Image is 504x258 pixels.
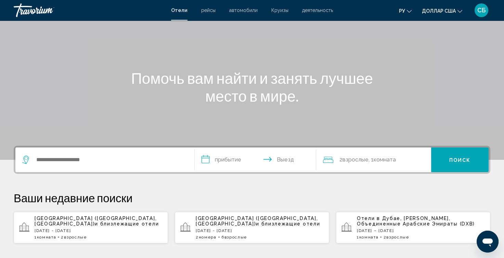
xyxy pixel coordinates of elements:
[431,147,489,172] button: Поиск
[339,156,343,163] font: 2
[229,8,258,13] a: автомобили
[477,231,499,253] iframe: Кнопка запуска окна обмена сообщениями
[316,147,431,172] button: Путешественники: 2 взрослых, 0 детей
[357,216,380,221] font: Отели в
[477,7,486,14] font: СБ
[357,228,394,233] font: [DATE] – [DATE]
[357,216,475,227] font: Дубае, [PERSON_NAME], Объединенные Арабские Эмираты (DXB)
[271,8,288,13] a: Круизы
[196,228,232,233] font: [DATE] - [DATE]
[369,156,374,163] font: , 1
[374,156,396,163] font: Комната
[14,211,168,244] button: [GEOGRAPHIC_DATA] ([GEOGRAPHIC_DATA], [GEOGRAPHIC_DATA])и близлежащие отели[DATE] - [DATE]1Комнат...
[449,157,471,163] font: Поиск
[195,147,316,172] button: Даты заезда и выезда
[35,235,37,240] font: 1
[199,235,217,240] font: номера
[399,8,405,14] font: ру
[359,235,379,240] font: Комната
[14,3,164,17] a: Травориум
[196,235,199,240] font: 2
[336,211,490,244] button: Отели в Дубае, [PERSON_NAME], Объединенные Арабские Эмираты (DXB)[DATE] – [DATE]1Комната2Взрослые
[35,216,157,227] font: [GEOGRAPHIC_DATA] ([GEOGRAPHIC_DATA], [GEOGRAPHIC_DATA])
[171,8,188,13] a: Отели
[37,235,56,240] font: Комната
[35,228,71,233] font: [DATE] - [DATE]
[175,211,329,244] button: [GEOGRAPHIC_DATA] ([GEOGRAPHIC_DATA], [GEOGRAPHIC_DATA])и близлежащие отели[DATE] - [DATE]2номера...
[343,156,369,163] font: Взрослые
[61,235,64,240] font: 2
[14,191,132,205] font: Ваши недавние поиски
[64,235,87,240] font: Взрослые
[221,235,224,240] font: 6
[302,8,333,13] a: деятельность
[256,221,320,227] font: и близлежащие отели
[422,8,456,14] font: доллар США
[386,235,409,240] font: Взрослые
[399,6,412,16] button: Изменить язык
[357,235,359,240] font: 1
[196,216,318,227] font: [GEOGRAPHIC_DATA] ([GEOGRAPHIC_DATA], [GEOGRAPHIC_DATA])
[15,147,489,172] div: Виджет поиска
[95,221,159,227] font: и близлежащие отели
[201,8,216,13] a: рейсы
[383,235,386,240] font: 2
[422,6,462,16] button: Изменить валюту
[473,3,490,17] button: Меню пользователя
[131,69,373,105] font: Помочь вам найти и занять лучшее место в мире.
[224,235,247,240] font: Взрослые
